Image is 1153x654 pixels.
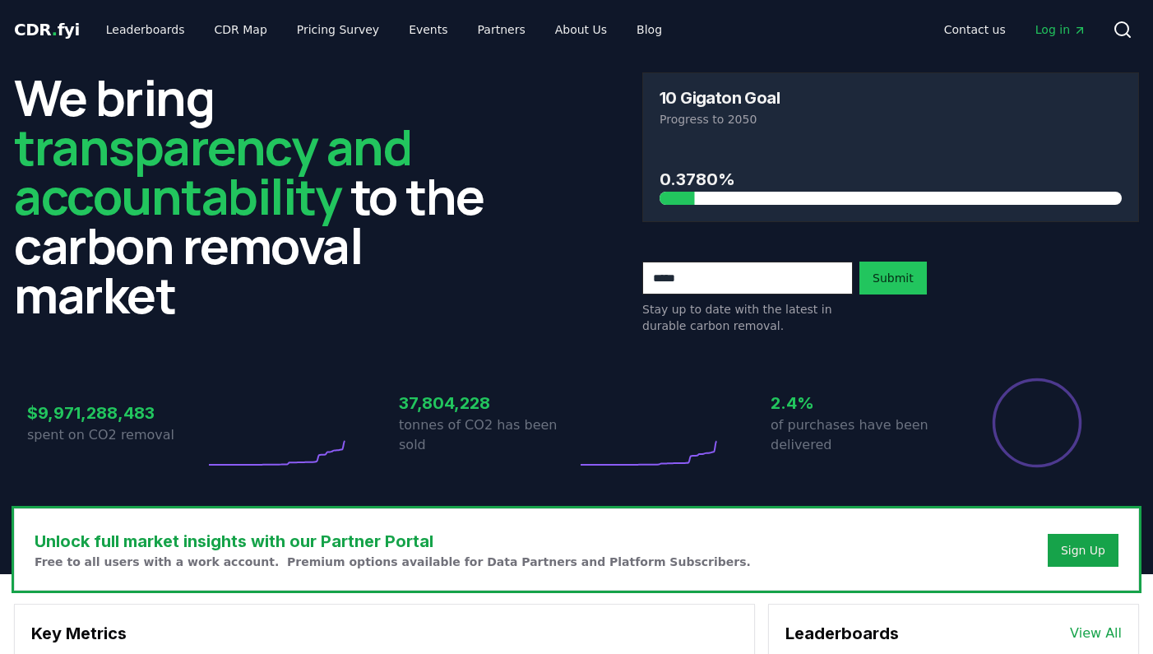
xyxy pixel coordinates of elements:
[14,18,80,41] a: CDR.fyi
[785,621,899,646] h3: Leaderboards
[1048,534,1118,567] button: Sign Up
[465,15,539,44] a: Partners
[542,15,620,44] a: About Us
[31,621,738,646] h3: Key Metrics
[14,72,511,319] h2: We bring to the carbon removal market
[93,15,198,44] a: Leaderboards
[1035,21,1086,38] span: Log in
[771,415,948,455] p: of purchases have been delivered
[35,554,751,570] p: Free to all users with a work account. Premium options available for Data Partners and Platform S...
[284,15,392,44] a: Pricing Survey
[93,15,675,44] nav: Main
[771,391,948,415] h3: 2.4%
[399,415,576,455] p: tonnes of CO2 has been sold
[201,15,280,44] a: CDR Map
[1061,542,1105,559] a: Sign Up
[642,301,853,334] p: Stay up to date with the latest in durable carbon removal.
[35,529,751,554] h3: Unlock full market insights with our Partner Portal
[399,391,576,415] h3: 37,804,228
[660,111,1122,128] p: Progress to 2050
[931,15,1019,44] a: Contact us
[14,113,411,230] span: transparency and accountability
[623,15,675,44] a: Blog
[27,425,205,445] p: spent on CO2 removal
[52,20,58,39] span: .
[1070,624,1122,643] a: View All
[931,15,1100,44] nav: Main
[1022,15,1100,44] a: Log in
[991,377,1083,469] div: Percentage of sales delivered
[396,15,461,44] a: Events
[660,167,1122,192] h3: 0.3780%
[14,20,80,39] span: CDR fyi
[859,262,927,295] button: Submit
[660,90,780,106] h3: 10 Gigaton Goal
[27,401,205,425] h3: $9,971,288,483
